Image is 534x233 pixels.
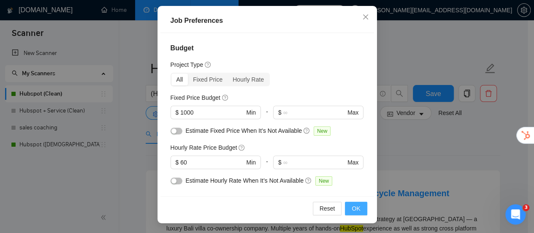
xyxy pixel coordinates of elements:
div: - [261,106,273,126]
button: Close [354,6,377,29]
span: 3 [523,204,529,211]
input: ∞ [283,158,346,167]
span: Estimate Fixed Price When It’s Not Available [186,127,302,134]
span: Estimate Hourly Rate When It’s Not Available [186,177,304,184]
span: question-circle [222,94,229,101]
span: close [362,14,369,20]
h5: Hourly Rate Price Budget [171,143,237,152]
h5: Project Type [171,60,203,69]
div: Job Preferences [171,16,364,26]
span: Max [347,158,358,167]
span: question-circle [304,127,310,134]
div: All [171,74,188,85]
span: $ [278,158,282,167]
span: question-circle [239,144,245,151]
span: $ [176,108,179,117]
iframe: Intercom live chat [505,204,526,225]
input: 0 [180,158,244,167]
span: OK [352,204,360,213]
span: Reset [320,204,335,213]
span: Min [246,108,256,117]
span: question-circle [205,61,211,68]
div: - [261,156,273,176]
span: $ [278,108,282,117]
span: Max [347,108,358,117]
input: ∞ [283,108,346,117]
div: Hourly Rate [228,74,269,85]
input: 0 [180,108,244,117]
span: Min [246,158,256,167]
button: OK [345,202,367,215]
h4: Budget [171,43,364,53]
span: $ [176,158,179,167]
span: New [315,176,332,186]
div: Fixed Price [188,74,228,85]
span: New [314,126,331,136]
h5: Fixed Price Budget [171,93,220,102]
span: question-circle [305,177,312,184]
button: Reset [313,202,342,215]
